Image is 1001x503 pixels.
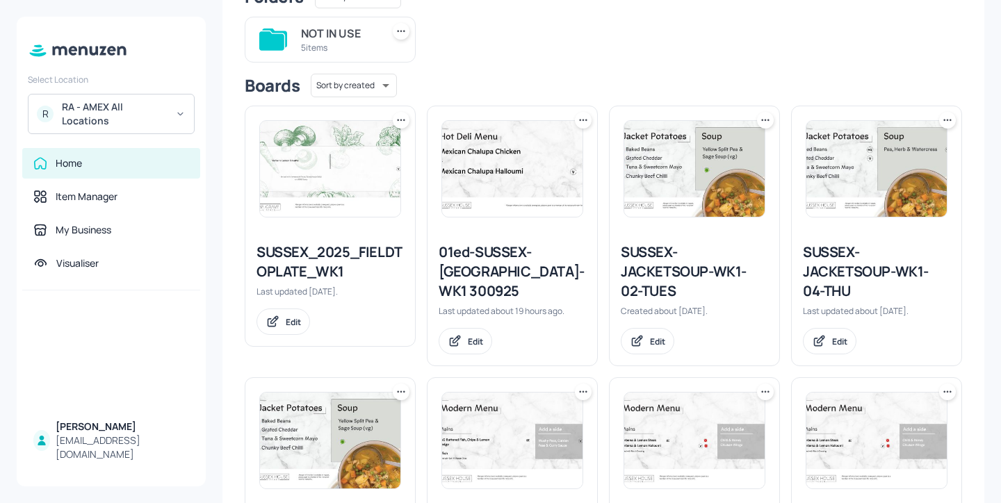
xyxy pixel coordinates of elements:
div: RA - AMEX All Locations [62,100,167,128]
div: Home [56,156,82,170]
div: Edit [286,316,301,328]
div: Boards [245,74,300,97]
div: SUSSEX-JACKETSOUP-WK1-04-THU [803,242,950,301]
div: [PERSON_NAME] [56,420,189,434]
div: Last updated about 19 hours ago. [439,305,586,317]
div: Last updated [DATE]. [257,286,404,297]
img: 2025-09-29-1759161453246ktysiah1hd.jpeg [442,121,583,217]
div: Edit [832,336,847,347]
div: NOT IN USE [301,25,376,42]
div: SUSSEX-JACKETSOUP-WK1-02-TUES [621,242,768,301]
div: Item Manager [56,190,117,204]
div: SUSSEX_2025_FIELDTOPLATE_WK1 [257,242,404,281]
img: 2025-08-22-175587069161056kg4n9uj.jpeg [442,393,583,488]
img: 2025-08-28-1756378738431evna3qwz9j6.jpeg [806,121,947,217]
div: Last updated about [DATE]. [803,305,950,317]
div: Sort by created [311,72,397,99]
img: 2025-01-20-1737393946712ge5mrs2n8r8.jpeg [260,393,400,488]
img: 2025-01-20-1737393946712ge5mrs2n8r8.jpeg [624,121,765,217]
div: Select Location [28,74,195,85]
img: 2025-07-04-17516403024860pdffleal79.jpeg [806,393,947,488]
div: R [37,106,54,122]
div: My Business [56,223,111,237]
div: 01ed-SUSSEX-[GEOGRAPHIC_DATA]-WK1 300925 [439,242,586,301]
div: Created about [DATE]. [621,305,768,317]
div: Edit [650,336,665,347]
div: Edit [468,336,483,347]
img: 2025-09-24-175871727869123n0h0t6cot.jpeg [260,121,400,217]
div: Visualiser [56,256,99,270]
img: 2025-07-04-17516403024860pdffleal79.jpeg [624,393,765,488]
div: 5 items [301,42,376,53]
div: [EMAIL_ADDRESS][DOMAIN_NAME] [56,434,189,461]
